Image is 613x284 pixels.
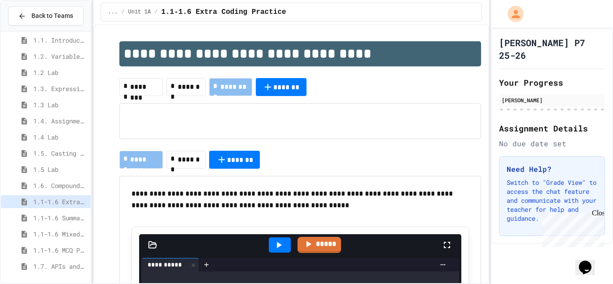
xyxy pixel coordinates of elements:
span: 1.6. Compound Assignment Operators [33,181,87,190]
span: ... [108,9,118,16]
span: 1.3. Expressions and Output [New] [33,84,87,93]
div: [PERSON_NAME] [502,96,602,104]
span: 1.5 Lab [33,165,87,174]
h2: Assignment Details [499,122,605,135]
h1: [PERSON_NAME] P7 25-26 [499,36,605,61]
span: 1.1. Introduction to Algorithms, Programming, and Compilers [33,35,87,45]
p: Switch to "Grade View" to access the chat feature and communicate with your teacher for help and ... [507,178,597,223]
span: Unit 1A [128,9,151,16]
span: 1.4 Lab [33,132,87,142]
span: 1.1-1.6 Extra Coding Practice [161,7,286,17]
span: / [121,9,124,16]
span: 1.1-1.6 MCQ Practice [33,245,87,255]
button: Back to Teams [8,6,83,26]
span: 1.5. Casting and Ranges of Values [33,149,87,158]
span: 1.2 Lab [33,68,87,77]
h3: Need Help? [507,164,597,175]
span: 1.1-1.6 Summary [33,213,87,223]
span: 1.7. APIs and Libraries [33,262,87,271]
div: No due date set [499,138,605,149]
h2: Your Progress [499,76,605,89]
span: Back to Teams [31,11,73,21]
span: 1.3 Lab [33,100,87,109]
span: / [154,9,158,16]
div: Chat with us now!Close [4,4,62,57]
span: 1.1-1.6 Extra Coding Practice [33,197,87,206]
span: 1.1-1.6 Mixed Up Code Practice [33,229,87,239]
span: 1.4. Assignment and Input [33,116,87,126]
iframe: chat widget [575,248,604,275]
div: My Account [498,4,526,24]
span: 1.2. Variables and Data Types [33,52,87,61]
iframe: chat widget [539,209,604,247]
